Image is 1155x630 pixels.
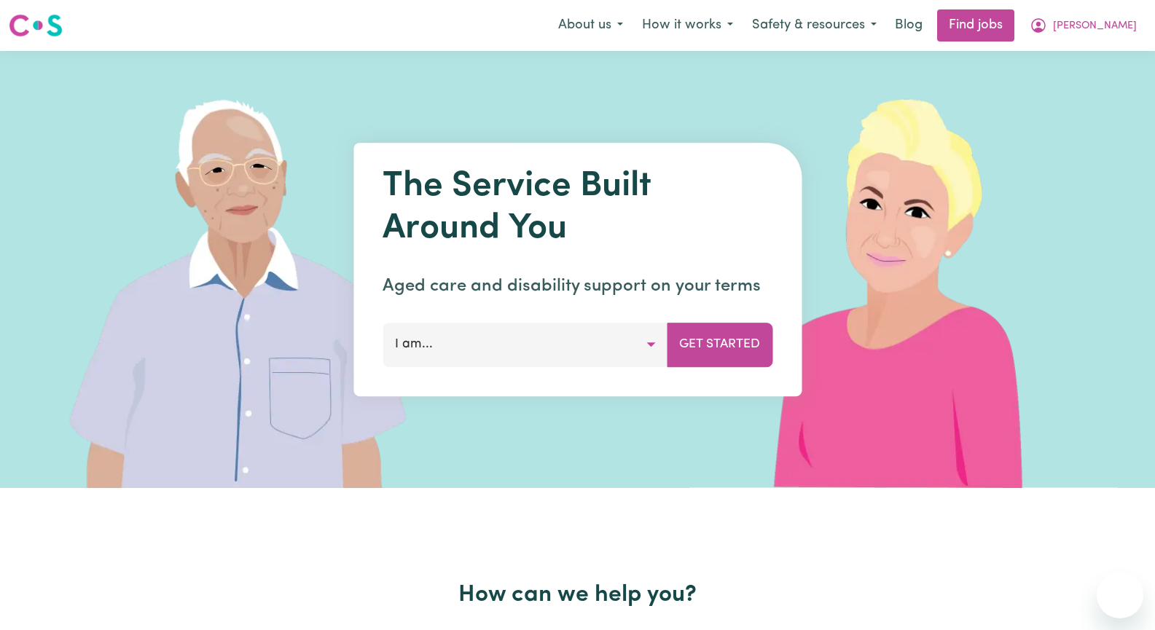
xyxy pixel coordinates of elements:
[743,10,886,41] button: Safety & resources
[383,166,772,250] h1: The Service Built Around You
[1020,10,1146,41] button: My Account
[937,9,1014,42] a: Find jobs
[383,323,667,366] button: I am...
[9,9,63,42] a: Careseekers logo
[106,581,1050,609] h2: How can we help you?
[1097,572,1143,618] iframe: Button to launch messaging window
[667,323,772,366] button: Get Started
[9,12,63,39] img: Careseekers logo
[886,9,931,42] a: Blog
[549,10,633,41] button: About us
[1053,18,1137,34] span: [PERSON_NAME]
[633,10,743,41] button: How it works
[383,273,772,299] p: Aged care and disability support on your terms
